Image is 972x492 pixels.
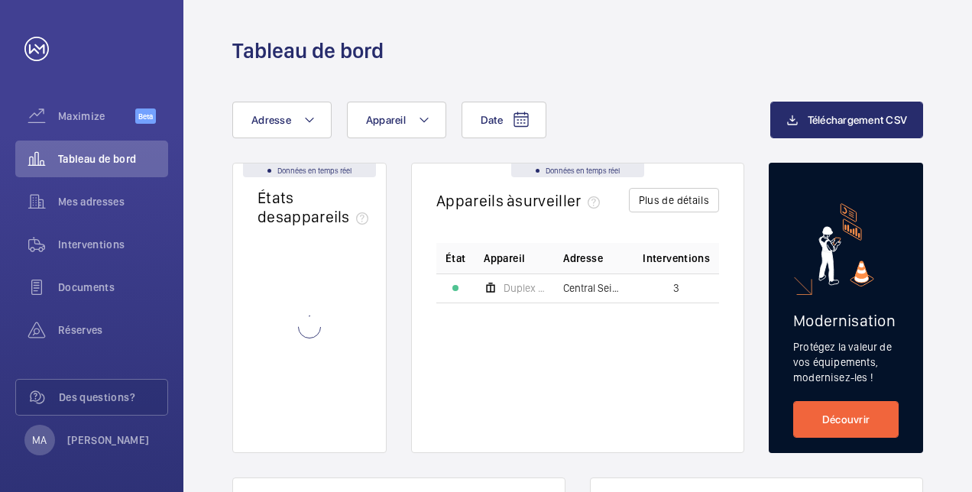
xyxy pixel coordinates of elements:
[818,203,874,286] img: marketing-card.svg
[481,114,503,126] span: Date
[629,188,719,212] button: Plus de détails
[793,339,899,385] p: Protégez la valeur de vos équipements, modernisez-les !
[58,108,135,124] span: Maximize
[673,283,679,293] span: 3
[563,251,602,266] span: Adresse
[484,251,525,266] span: Appareil
[793,401,899,438] a: Découvrir
[58,280,168,295] span: Documents
[770,102,924,138] button: Téléchargement CSV
[446,251,465,266] p: État
[58,322,168,338] span: Réserves
[135,108,156,124] span: Beta
[793,311,899,330] h2: Modernisation
[643,251,710,266] span: Interventions
[32,432,47,448] p: MA
[462,102,546,138] button: Date
[58,237,168,252] span: Interventions
[232,37,384,65] h1: Tableau de bord
[67,432,150,448] p: [PERSON_NAME]
[808,114,908,126] span: Téléchargement CSV
[504,283,545,293] span: Duplex Seine MC igh
[232,102,332,138] button: Adresse
[436,191,606,210] h2: Appareils à
[243,163,376,177] div: Données en temps réel
[251,114,291,126] span: Adresse
[515,191,605,210] span: surveiller
[563,283,624,293] span: Central Seine - [STREET_ADDRESS]
[347,102,446,138] button: Appareil
[283,207,374,226] span: appareils
[258,188,374,226] h2: États des
[58,151,168,167] span: Tableau de bord
[511,163,644,177] div: Données en temps réel
[58,194,168,209] span: Mes adresses
[59,390,167,405] span: Des questions?
[366,114,406,126] span: Appareil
